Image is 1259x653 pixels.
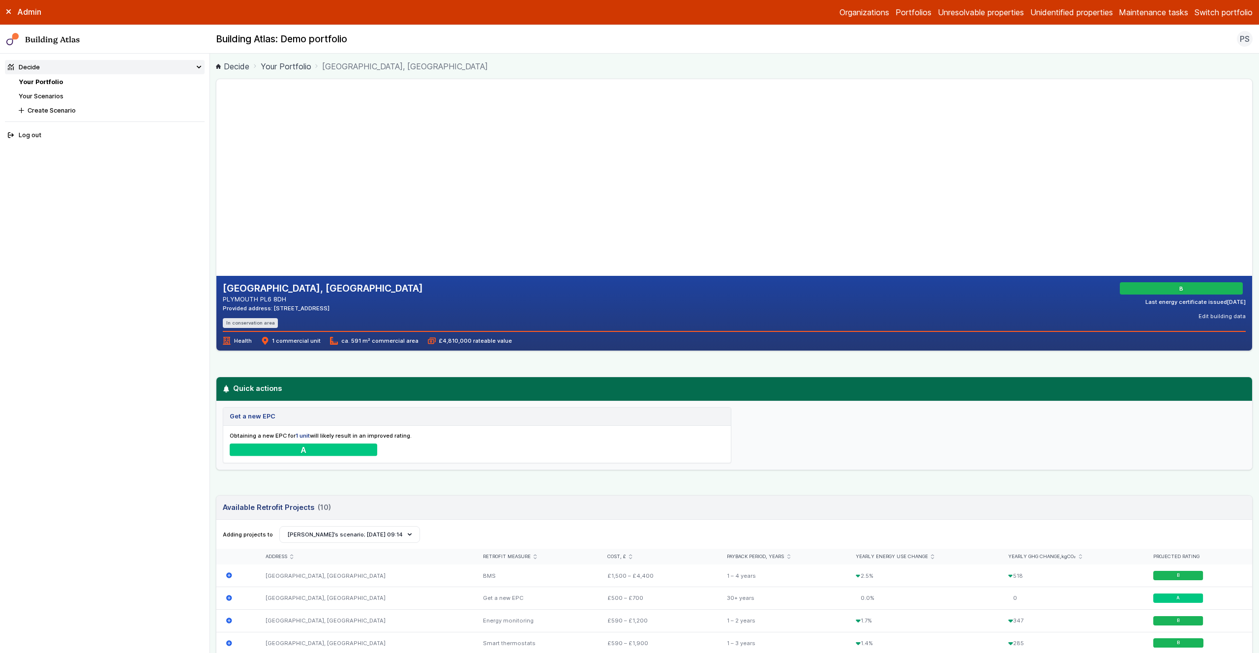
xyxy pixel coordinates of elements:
[261,60,311,72] a: Your Portfolio
[1227,298,1246,305] time: [DATE]
[1008,554,1076,560] span: Yearly GHG change,
[230,412,275,421] h5: Get a new EPC
[223,295,423,304] address: PLYMOUTH PL6 8DH
[1240,33,1250,45] span: PS
[222,383,1247,394] h3: Quick actions
[1119,6,1188,18] a: Maintenance tasks
[1030,6,1113,18] a: Unidentified properties
[846,564,999,587] div: 2.5%
[1177,640,1180,647] span: B
[256,587,474,610] div: [GEOGRAPHIC_DATA], [GEOGRAPHIC_DATA]
[727,554,784,560] span: Payback period, years
[846,609,999,632] div: 1.7%
[330,337,418,345] span: ca. 591 m² commercial area
[16,103,205,118] button: Create Scenario
[223,304,423,312] div: Provided address: [STREET_ADDRESS]
[846,587,999,610] div: 0.0%
[19,92,63,100] a: Your Scenarios
[216,33,347,46] h2: Building Atlas: Demo portfolio
[999,609,1143,632] div: 347
[483,554,531,560] span: Retrofit measure
[322,60,488,72] span: [GEOGRAPHIC_DATA], [GEOGRAPHIC_DATA]
[223,337,251,345] span: Health
[607,554,626,560] span: Cost, £
[1177,595,1180,601] span: A
[474,587,598,610] div: Get a new EPC
[938,6,1024,18] a: Unresolvable properties
[261,337,321,345] span: 1 commercial unit
[718,587,846,610] div: 30+ years
[856,554,928,560] span: Yearly energy use change
[896,6,931,18] a: Portfolios
[266,554,287,560] span: Address
[216,60,249,72] a: Decide
[6,33,19,46] img: main-0bbd2752.svg
[839,6,889,18] a: Organizations
[1153,554,1243,560] div: Projected rating
[999,564,1143,587] div: 518
[223,531,273,538] span: Adding projects to
[1199,312,1246,320] button: Edit building data
[223,318,278,327] li: In conservation area
[8,62,40,72] div: Decide
[318,502,331,513] span: (10)
[718,564,846,587] div: 1 – 4 years
[999,587,1143,610] div: 0
[279,526,420,543] button: [PERSON_NAME]’s scenario; [DATE] 09:14
[598,564,718,587] div: £1,500 – £4,400
[1181,285,1185,293] span: B
[1061,554,1076,559] span: kgCO₂
[5,60,205,74] summary: Decide
[474,564,598,587] div: BMS
[598,609,718,632] div: £590 – £1,200
[223,282,423,295] h2: [GEOGRAPHIC_DATA], [GEOGRAPHIC_DATA]
[19,78,63,86] a: Your Portfolio
[1177,618,1180,624] span: B
[256,609,474,632] div: [GEOGRAPHIC_DATA], [GEOGRAPHIC_DATA]
[1177,572,1180,579] span: B
[1145,298,1246,306] div: Last energy certificate issued
[474,609,598,632] div: Energy monitoring
[5,128,205,143] button: Log out
[230,432,724,440] p: Obtaining a new EPC for will likely result in an improved rating.
[1195,6,1253,18] button: Switch portfolio
[428,337,512,345] span: £4,810,000 rateable value
[256,564,474,587] div: [GEOGRAPHIC_DATA], [GEOGRAPHIC_DATA]
[1237,31,1253,47] button: PS
[598,587,718,610] div: £500 – £700
[718,609,846,632] div: 1 – 2 years
[300,445,306,455] span: A
[296,432,310,439] strong: 1 unit
[223,502,330,513] h3: Available Retrofit Projects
